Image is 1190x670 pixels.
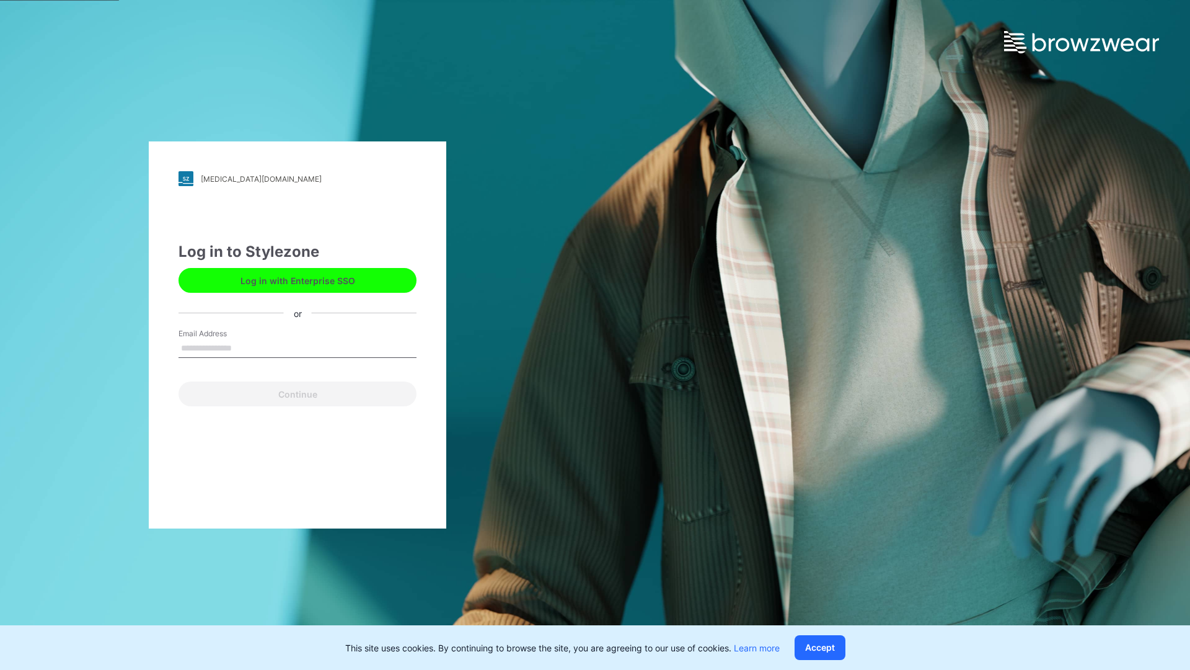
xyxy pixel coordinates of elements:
[178,268,416,293] button: Log in with Enterprise SSO
[178,171,416,186] a: [MEDICAL_DATA][DOMAIN_NAME]
[795,635,845,660] button: Accept
[284,306,312,319] div: or
[201,174,322,184] div: [MEDICAL_DATA][DOMAIN_NAME]
[734,643,780,653] a: Learn more
[178,241,416,263] div: Log in to Stylezone
[345,641,780,654] p: This site uses cookies. By continuing to browse the site, you are agreeing to our use of cookies.
[1004,31,1159,53] img: browzwear-logo.e42bd6dac1945053ebaf764b6aa21510.svg
[178,171,193,186] img: stylezone-logo.562084cfcfab977791bfbf7441f1a819.svg
[178,328,265,339] label: Email Address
